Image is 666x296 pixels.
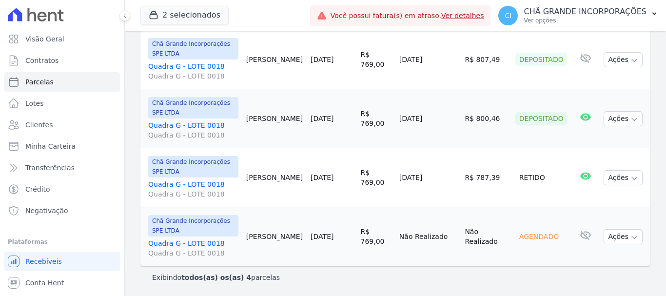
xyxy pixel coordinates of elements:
a: Minha Carteira [4,137,120,156]
span: Chã Grande Incorporações SPE LTDA [148,38,238,59]
div: Agendado [515,230,563,243]
span: Chã Grande Incorporações SPE LTDA [148,97,238,118]
button: Ações [604,170,643,185]
a: Contratos [4,51,120,70]
td: [PERSON_NAME] [242,207,307,266]
p: Ver opções [524,17,646,24]
a: Crédito [4,179,120,199]
span: Chã Grande Incorporações SPE LTDA [148,215,238,237]
a: [DATE] [311,56,333,63]
td: R$ 807,49 [461,30,511,89]
td: [DATE] [395,148,461,207]
span: Você possui fatura(s) em atraso. [331,11,484,21]
div: Retido [515,171,549,184]
button: 2 selecionados [140,6,229,24]
span: Quadra G - LOTE 0018 [148,71,238,81]
span: CI [505,12,512,19]
td: Não Realizado [461,207,511,266]
a: Visão Geral [4,29,120,49]
td: Não Realizado [395,207,461,266]
span: Minha Carteira [25,141,76,151]
span: Quadra G - LOTE 0018 [148,189,238,199]
a: Ver detalhes [441,12,484,20]
a: Negativação [4,201,120,220]
div: Depositado [515,112,568,125]
a: [DATE] [311,233,333,240]
a: Parcelas [4,72,120,92]
span: Clientes [25,120,53,130]
span: Visão Geral [25,34,64,44]
td: R$ 769,00 [356,89,395,148]
td: [DATE] [395,30,461,89]
b: todos(as) os(as) 4 [181,274,251,281]
span: Recebíveis [25,257,62,266]
p: CHÃ GRANDE INCORPORAÇÕES [524,7,646,17]
td: [DATE] [395,89,461,148]
a: Quadra G - LOTE 0018Quadra G - LOTE 0018 [148,61,238,81]
td: [PERSON_NAME] [242,89,307,148]
button: Ações [604,52,643,67]
a: Quadra G - LOTE 0018Quadra G - LOTE 0018 [148,120,238,140]
a: Quadra G - LOTE 0018Quadra G - LOTE 0018 [148,179,238,199]
button: Ações [604,111,643,126]
a: [DATE] [311,115,333,122]
span: Conta Hent [25,278,64,288]
a: Transferências [4,158,120,178]
span: Crédito [25,184,50,194]
button: CI CHÃ GRANDE INCORPORAÇÕES Ver opções [490,2,666,29]
a: Clientes [4,115,120,135]
td: [PERSON_NAME] [242,148,307,207]
a: Recebíveis [4,252,120,271]
span: Chã Grande Incorporações SPE LTDA [148,156,238,178]
td: [PERSON_NAME] [242,30,307,89]
td: R$ 769,00 [356,148,395,207]
span: Parcelas [25,77,54,87]
td: R$ 800,46 [461,89,511,148]
div: Plataformas [8,236,117,248]
span: Quadra G - LOTE 0018 [148,248,238,258]
div: Depositado [515,53,568,66]
button: Ações [604,229,643,244]
td: R$ 769,00 [356,30,395,89]
span: Contratos [25,56,59,65]
p: Exibindo parcelas [152,273,280,282]
td: R$ 769,00 [356,207,395,266]
a: Quadra G - LOTE 0018Quadra G - LOTE 0018 [148,238,238,258]
span: Negativação [25,206,68,216]
span: Lotes [25,99,44,108]
span: Quadra G - LOTE 0018 [148,130,238,140]
a: Conta Hent [4,273,120,293]
td: R$ 787,39 [461,148,511,207]
a: [DATE] [311,174,333,181]
a: Lotes [4,94,120,113]
span: Transferências [25,163,75,173]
